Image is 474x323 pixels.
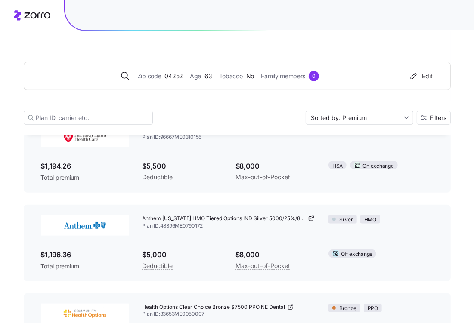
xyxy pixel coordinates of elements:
span: $8,000 [235,249,315,260]
span: No [246,71,254,81]
span: Health Options Clear Choice Bronze $7500 PPO NE Dental [143,304,285,311]
span: 04252 [164,71,183,81]
span: Total premium [41,173,129,182]
span: Silver [339,216,353,224]
button: Filters [417,111,451,125]
span: Max-out-of-Pocket [235,261,290,271]
span: Total premium [41,262,129,271]
span: Plan ID: 48396ME0790172 [143,222,315,230]
span: Family members [261,71,305,81]
span: Plan ID: 96667ME0310155 [143,134,315,141]
span: $5,500 [143,161,222,172]
span: Deductible [143,172,173,182]
span: Off exchange [341,250,372,258]
span: PPO [368,305,378,313]
span: HSA [332,162,343,170]
span: $1,194.26 [41,161,129,172]
div: Edit [409,72,433,80]
span: Max-out-of-Pocket [235,172,290,182]
input: Plan ID, carrier etc. [24,111,153,125]
span: $1,196.36 [41,249,129,260]
span: Zip code [137,71,161,81]
span: Filters [430,115,447,121]
span: Anthem [US_STATE] HMO Tiered Options IND Silver 5000/25%/8000 [143,215,307,222]
span: HMO [364,216,376,224]
span: $5,000 [143,249,222,260]
span: Age [190,71,201,81]
span: $8,000 [235,161,315,172]
div: 0 [309,71,319,81]
img: Harvard Pilgrim [41,126,129,147]
span: Tobacco [219,71,243,81]
button: Edit [405,69,437,83]
span: Plan ID: 33653ME0050007 [143,311,315,318]
span: 63 [204,71,212,81]
span: Deductible [143,261,173,271]
span: On exchange [362,162,393,170]
span: Bronze [339,305,356,313]
input: Sort by [306,111,413,125]
img: Anthem [41,215,129,236]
